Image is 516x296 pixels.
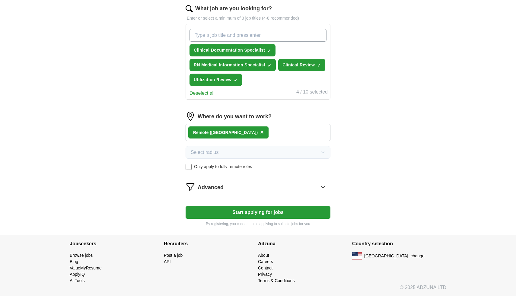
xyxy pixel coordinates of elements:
span: Only apply to fully remote roles [194,164,252,170]
img: filter [186,182,195,192]
h4: Country selection [352,235,446,252]
button: Start applying for jobs [186,206,330,219]
div: 4 / 10 selected [296,88,328,97]
img: US flag [352,252,362,259]
span: × [260,129,264,135]
span: RN Medical Information Specialist [194,62,265,68]
span: Clinical Review [282,62,315,68]
a: Careers [258,259,273,264]
a: Contact [258,266,272,270]
button: RN Medical Information Specialist✓ [190,59,276,71]
button: Clinical Review✓ [278,59,325,71]
button: change [411,253,425,259]
a: Terms & Conditions [258,278,295,283]
span: ✓ [268,63,271,68]
a: ApplyIQ [70,272,85,277]
a: Privacy [258,272,272,277]
a: Post a job [164,253,183,258]
span: ✓ [317,63,321,68]
label: Where do you want to work? [198,113,272,121]
input: Only apply to fully remote roles [186,164,192,170]
span: [GEOGRAPHIC_DATA] [364,253,408,259]
img: search.png [186,5,193,12]
span: Select radius [191,149,219,156]
a: AI Tools [70,278,85,283]
img: location.png [186,112,195,121]
span: ✓ [234,78,237,83]
div: Remote ([GEOGRAPHIC_DATA]) [193,129,258,136]
a: Browse jobs [70,253,93,258]
a: API [164,259,171,264]
div: © 2025 ADZUNA LTD [65,284,451,296]
a: About [258,253,269,258]
button: Deselect all [190,90,215,97]
p: Enter or select a minimum of 3 job titles (4-8 recommended) [186,15,330,21]
span: ✓ [267,48,271,53]
span: Clinical Documentation Specialist [194,47,265,53]
button: Clinical Documentation Specialist✓ [190,44,276,56]
button: Select radius [186,146,330,159]
a: Blog [70,259,78,264]
input: Type a job title and press enter [190,29,326,42]
a: ValueMyResume [70,266,102,270]
button: Utilization Review✓ [190,74,242,86]
label: What job are you looking for? [195,5,272,13]
button: × [260,128,264,137]
span: Utilization Review [194,77,231,83]
p: By registering, you consent to us applying to suitable jobs for you [186,221,330,227]
span: Advanced [198,183,224,192]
